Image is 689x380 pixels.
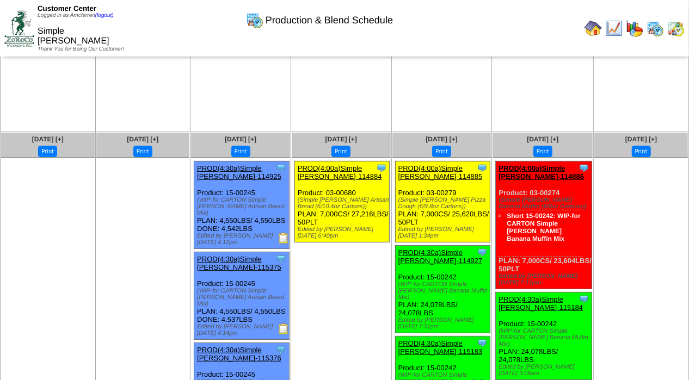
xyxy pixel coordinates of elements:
div: Edited by [PERSON_NAME] [DATE] 7:11pm [499,273,592,286]
a: (logout) [95,13,114,18]
button: Print [331,146,350,157]
div: (Simple [PERSON_NAME] Banana Muffin (6/9oz Cartons)) [499,197,592,210]
div: (WIP-for CARTON Simple [PERSON_NAME] Banana Muffin Mix) [499,328,592,347]
div: (Simple [PERSON_NAME] Pizza Dough (6/9.8oz Cartons)) [398,197,490,210]
a: PROD(4:30a)Simple [PERSON_NAME]-115375 [197,255,281,271]
img: Tooltip [579,163,589,173]
img: ZoRoCo_Logo(Green%26Foil)%20jpg.webp [4,10,34,46]
div: Edited by [PERSON_NAME] [DATE] 4:14pm [197,323,288,337]
a: Short 15-00242: WIP-for CARTON Simple [PERSON_NAME] Banana Muffin Mix [507,212,580,242]
a: [DATE] [+] [426,135,458,143]
div: (Simple [PERSON_NAME] Artisan Bread (6/10.4oz Cartons)) [298,197,389,210]
a: [DATE] [+] [127,135,158,143]
button: Print [133,146,152,157]
a: PROD(4:30a)Simple [PERSON_NAME]-115376 [197,346,281,362]
div: Edited by [PERSON_NAME] [DATE] 6:40pm [298,226,389,239]
a: [DATE] [+] [527,135,558,143]
img: Tooltip [275,163,286,173]
a: PROD(4:30a)Simple [PERSON_NAME]-115184 [499,295,583,312]
div: (WIP-for CARTON Simple [PERSON_NAME] Artisan Bread Mix) [197,288,288,307]
img: Tooltip [477,247,488,258]
a: [DATE] [+] [325,135,357,143]
img: Tooltip [275,253,286,264]
img: calendarinout.gif [667,20,685,37]
button: Print [533,146,552,157]
img: Tooltip [275,344,286,355]
span: Logged in as Amcferren [38,13,114,18]
div: Edited by [PERSON_NAME] [DATE] 7:31pm [398,317,490,330]
div: (WIP-for CARTON Simple [PERSON_NAME] Banana Muffin Mix) [398,281,490,301]
img: Tooltip [477,338,488,348]
img: line_graph.gif [605,20,623,37]
button: Print [38,146,57,157]
a: [DATE] [+] [625,135,657,143]
div: Product: 03-00279 PLAN: 7,000CS / 25,620LBS / 50PLT [395,161,490,242]
div: Product: 15-00245 PLAN: 4,550LBS / 4,550LBS DONE: 4,542LBS [194,161,289,249]
img: Production Report [278,233,289,244]
span: Simple [PERSON_NAME] [38,27,109,46]
span: Production & Blend Schedule [266,15,393,26]
img: Production Report [278,323,289,334]
img: Tooltip [376,163,387,173]
span: Thank You for Being Our Customer! [38,46,124,52]
a: PROD(4:00a)Simple [PERSON_NAME]-114885 [398,164,483,180]
button: Print [432,146,451,157]
div: Edited by [PERSON_NAME] [DATE] 1:34pm [398,226,490,239]
div: Product: 15-00245 PLAN: 4,550LBS / 4,550LBS DONE: 4,537LBS [194,252,289,340]
a: PROD(4:30a)Simple [PERSON_NAME]-114927 [398,248,483,265]
img: home.gif [585,20,602,37]
img: calendarprod.gif [647,20,664,37]
img: Tooltip [579,294,589,304]
button: Print [231,146,250,157]
div: Product: 03-00274 PLAN: 7,000CS / 23,604LBS / 50PLT [496,161,592,289]
div: Product: 15-00242 PLAN: 24,078LBS / 24,078LBS [496,292,592,380]
span: Customer Center [38,4,96,13]
div: Edited by [PERSON_NAME] [DATE] 3:06am [499,364,592,377]
a: [DATE] [+] [32,135,64,143]
img: calendarprod.gif [246,11,263,29]
a: [DATE] [+] [225,135,256,143]
div: Product: 03-00680 PLAN: 7,000CS / 27,216LBS / 50PLT [294,161,389,242]
img: Tooltip [477,163,488,173]
a: PROD(4:00a)Simple [PERSON_NAME]-114884 [298,164,382,180]
button: Print [632,146,651,157]
div: Edited by [PERSON_NAME] [DATE] 4:12pm [197,233,288,246]
div: Product: 15-00242 PLAN: 24,078LBS / 24,078LBS [395,246,490,333]
a: PROD(4:30a)Simple [PERSON_NAME]-114925 [197,164,281,180]
div: (WIP-for CARTON Simple [PERSON_NAME] Artisan Bread Mix) [197,197,288,216]
img: graph.gif [626,20,643,37]
a: PROD(4:30a)Simple [PERSON_NAME]-115183 [398,339,483,356]
a: PROD(4:00a)Simple [PERSON_NAME]-114886 [499,164,584,180]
